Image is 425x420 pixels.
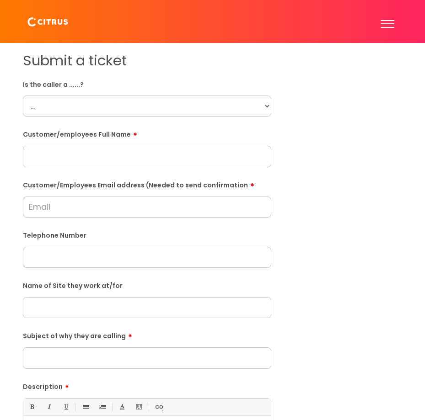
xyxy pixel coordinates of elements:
h1: Submit a ticket [23,52,271,69]
a: Underline(Ctrl-U) [60,401,71,413]
a: Bold (Ctrl-B) [26,401,38,413]
label: Customer/employees Full Name [23,128,271,138]
input: Email [23,197,271,218]
label: Subject of why they are calling [23,329,271,340]
a: Back Color [133,401,145,413]
label: Description [23,380,271,391]
a: Link [153,401,164,413]
button: Toggle Navigation [377,7,398,36]
label: Name of Site they work at/for [23,280,271,290]
a: 1. Ordered List (Ctrl-Shift-8) [97,401,108,413]
a: Font Color [116,401,128,413]
a: • Unordered List (Ctrl-Shift-7) [80,401,91,413]
label: Telephone Number [23,230,271,239]
label: Is the caller a ......? [23,79,271,89]
a: Italic (Ctrl-I) [43,401,54,413]
label: Customer/Employees Email address (Needed to send confirmation [23,178,271,189]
